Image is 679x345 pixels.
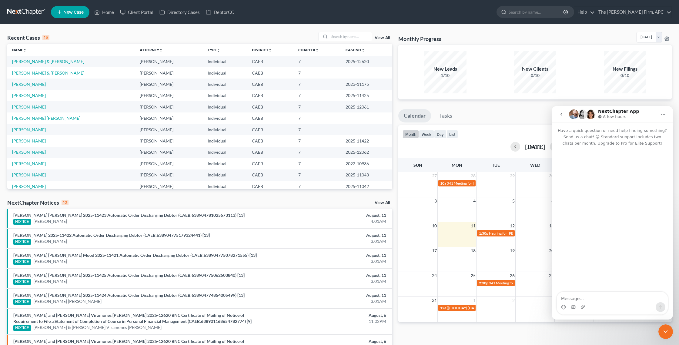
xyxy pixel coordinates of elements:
[117,7,156,18] a: Client Portal
[452,162,462,168] span: Mon
[361,49,365,52] i: unfold_more
[293,101,341,112] td: 7
[247,135,293,146] td: CAEB
[424,65,467,72] div: New Leads
[293,169,341,181] td: 7
[434,130,447,138] button: day
[293,79,341,90] td: 7
[341,147,392,158] td: 2025-12062
[431,247,437,254] span: 17
[548,247,554,254] span: 20
[12,127,46,132] a: [PERSON_NAME]
[440,306,446,310] span: 12a
[247,90,293,101] td: CAEB
[489,281,623,285] span: 341 Meeting for [PERSON_NAME] & [PERSON_NAME] Viramones [PERSON_NAME]
[203,67,247,79] td: Individual
[266,338,386,344] div: August, 6
[12,104,46,109] a: [PERSON_NAME]
[12,184,46,189] a: [PERSON_NAME]
[470,222,476,229] span: 11
[266,318,386,324] div: 11:02PM
[293,135,341,146] td: 7
[13,293,245,298] a: [PERSON_NAME] [PERSON_NAME] 2025-11424 Automatic Order Discharging Debtor (CAEB:63890477485400549...
[329,32,372,41] input: Search by name...
[7,34,49,41] div: Recent Cases
[247,112,293,124] td: CAEB
[203,181,247,192] td: Individual
[203,79,247,90] td: Individual
[479,231,488,236] span: 1:30p
[525,143,545,150] h2: [DATE]
[447,306,479,310] span: {}(HOLIDAY) [DATE]
[266,212,386,218] div: August, 11
[509,247,515,254] span: 19
[530,162,540,168] span: Wed
[514,65,556,72] div: New Clients
[293,147,341,158] td: 7
[247,79,293,90] td: CAEB
[62,200,69,205] div: 10
[293,181,341,192] td: 7
[140,48,163,52] a: Attorneyunfold_more
[293,56,341,67] td: 7
[33,238,67,244] a: [PERSON_NAME]
[341,56,392,67] td: 2025-12620
[293,158,341,169] td: 7
[266,312,386,318] div: August, 6
[447,130,458,138] button: list
[33,278,67,284] a: [PERSON_NAME]
[203,56,247,67] td: Individual
[298,48,319,52] a: Chapterunfold_more
[375,201,390,205] a: View All
[247,181,293,192] td: CAEB
[341,101,392,112] td: 2025-12061
[12,70,84,75] a: [PERSON_NAME] & [PERSON_NAME]
[341,79,392,90] td: 2023-11175
[604,72,646,79] div: 0/10
[595,7,671,18] a: The [PERSON_NAME] Firm, APC
[12,161,46,166] a: [PERSON_NAME]
[13,213,245,218] a: [PERSON_NAME] [PERSON_NAME] 2025-11423 Automatic Order Discharging Debtor (CAEB:63890478102557311...
[135,90,202,101] td: [PERSON_NAME]
[424,72,467,79] div: 1/10
[268,49,272,52] i: unfold_more
[203,158,247,169] td: Individual
[293,90,341,101] td: 7
[247,169,293,181] td: CAEB
[509,222,515,229] span: 12
[217,49,220,52] i: unfold_more
[13,273,245,278] a: [PERSON_NAME] [PERSON_NAME] 2025-11425 Automatic Order Discharging Debtor (CAEB:63890477506250384...
[13,313,252,324] a: [PERSON_NAME] and [PERSON_NAME] Viramones [PERSON_NAME] 2025-12620 BNC Certificate of Mailing of ...
[12,149,46,155] a: [PERSON_NAME]
[341,135,392,146] td: 2025-11422
[12,116,80,121] a: [PERSON_NAME] [PERSON_NAME]
[514,72,556,79] div: 0/10
[33,298,102,304] a: [PERSON_NAME] [PERSON_NAME]
[473,297,476,304] span: 1
[375,36,390,40] a: View All
[208,48,220,52] a: Typeunfold_more
[12,93,46,98] a: [PERSON_NAME]
[13,259,31,265] div: NOTICE
[548,222,554,229] span: 13
[13,325,31,331] div: NOTICE
[12,48,27,52] a: Nameunfold_more
[135,158,202,169] td: [PERSON_NAME]
[247,147,293,158] td: CAEB
[203,112,247,124] td: Individual
[266,292,386,298] div: August, 11
[419,130,434,138] button: week
[13,219,31,225] div: NOTICE
[13,233,210,238] a: [PERSON_NAME] 2025-11422 Automatic Order Discharging Debtor (CAEB:638904775179324441) [13]
[551,197,554,205] span: 6
[7,199,69,206] div: NextChapter Notices
[247,124,293,135] td: CAEB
